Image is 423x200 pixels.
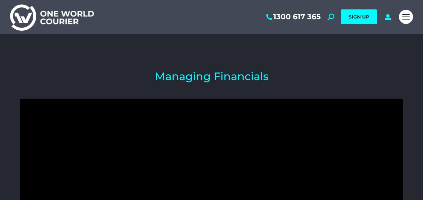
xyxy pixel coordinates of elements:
[349,14,369,20] span: SIGN UP
[341,9,377,24] a: SIGN UP
[399,10,413,24] a: Mobile menu icon
[20,71,403,82] h2: Managing Financials
[265,12,321,21] a: 1300 617 365
[10,3,94,31] img: One World Courier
